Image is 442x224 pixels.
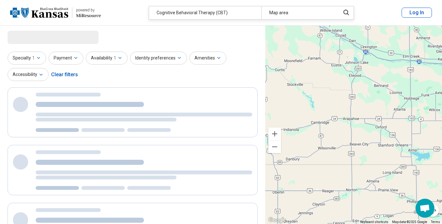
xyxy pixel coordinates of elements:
button: Identity preferences [130,52,187,65]
div: Map area [261,6,336,19]
div: Cognitive Behavioral Therapy (CBT) [149,6,261,19]
button: Payment [49,52,83,65]
div: Open chat [415,199,434,218]
span: 1 [32,55,35,61]
a: Terms (opens in new tab) [431,220,440,224]
div: Clear filters [51,67,78,82]
button: Availability1 [86,52,128,65]
button: Accessibility [8,68,49,81]
button: Amenities [189,52,226,65]
span: Loading... [8,31,61,43]
span: Map data ©2025 Google [392,220,427,224]
button: Specialty1 [8,52,46,65]
button: Zoom in [268,128,281,140]
span: 1 [114,55,116,61]
div: powered by [76,7,101,13]
button: Log In [402,8,432,18]
a: Blue Cross Blue Shield Kansaspowered by [10,5,101,20]
img: Blue Cross Blue Shield Kansas [10,5,68,20]
button: Zoom out [268,140,281,153]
